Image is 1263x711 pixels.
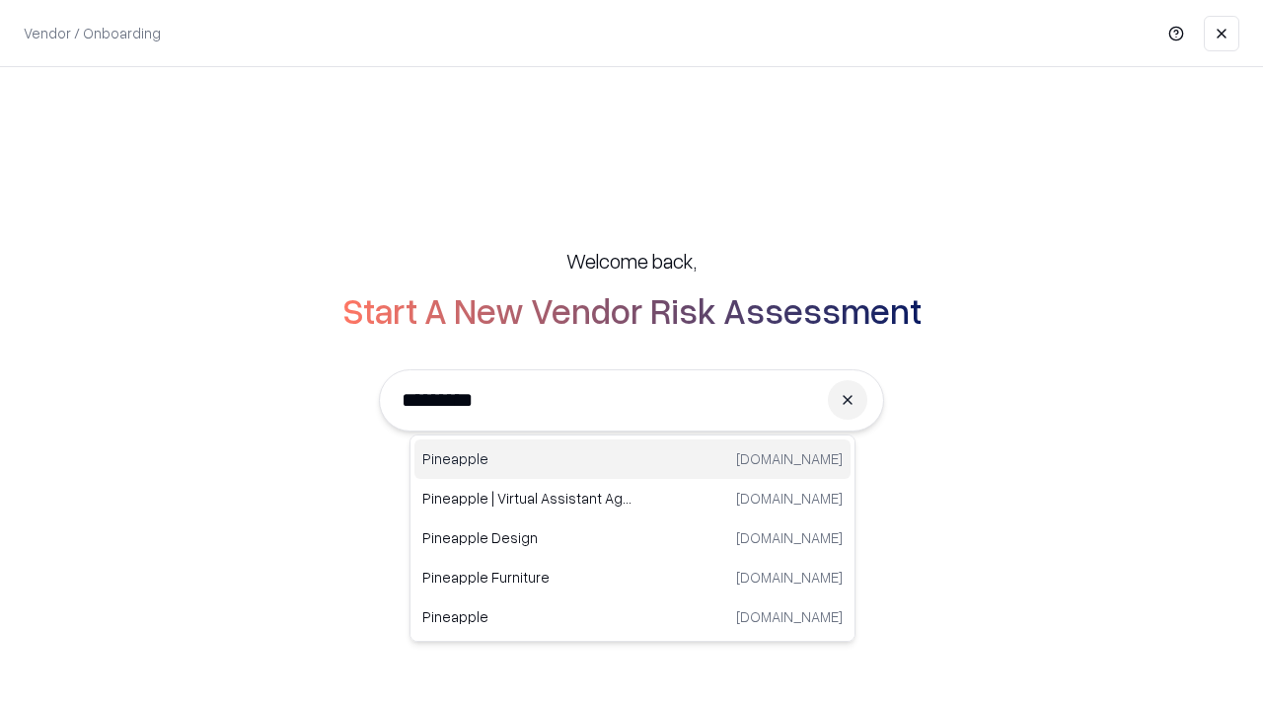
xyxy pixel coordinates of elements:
p: [DOMAIN_NAME] [736,527,843,548]
p: Pineapple Design [422,527,632,548]
p: Pineapple | Virtual Assistant Agency [422,488,632,509]
h2: Start A New Vendor Risk Assessment [342,290,922,330]
p: [DOMAIN_NAME] [736,448,843,469]
p: Pineapple [422,448,632,469]
p: [DOMAIN_NAME] [736,488,843,509]
div: Suggestions [409,434,855,642]
p: [DOMAIN_NAME] [736,567,843,588]
h5: Welcome back, [566,247,697,275]
p: Pineapple [422,606,632,627]
p: [DOMAIN_NAME] [736,606,843,627]
p: Vendor / Onboarding [24,23,161,43]
p: Pineapple Furniture [422,567,632,588]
